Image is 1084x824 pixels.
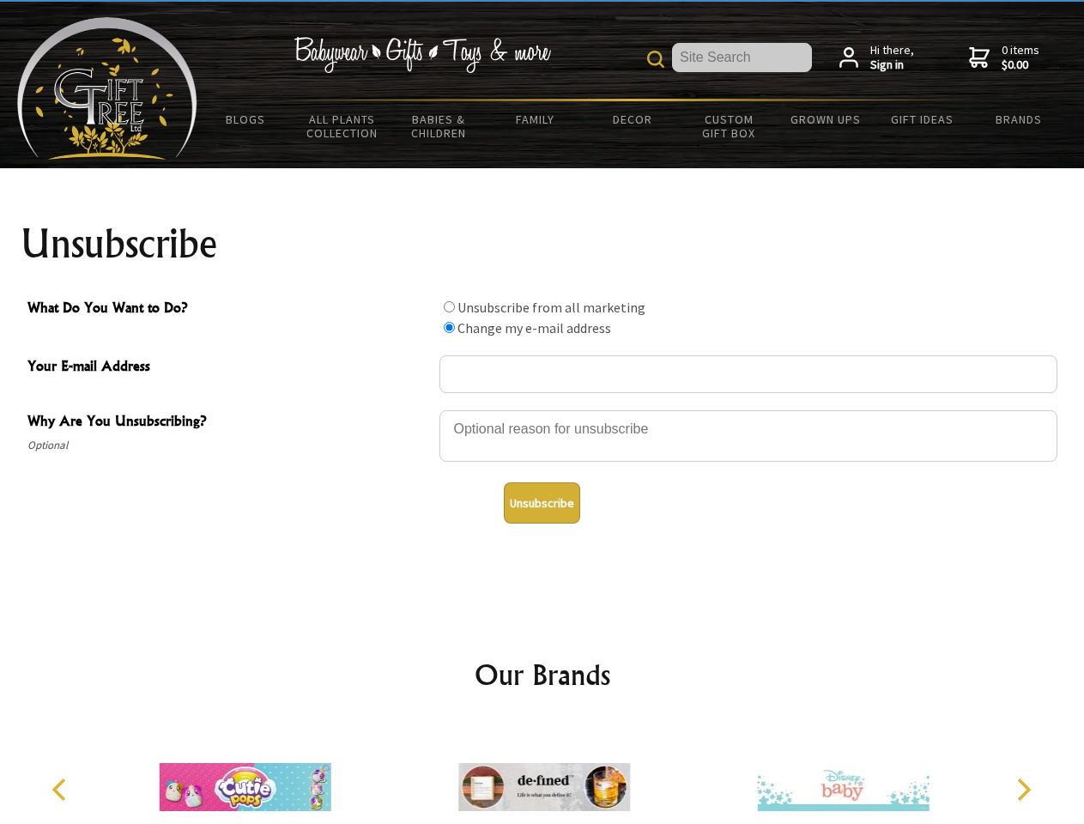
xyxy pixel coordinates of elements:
input: Site Search [672,43,812,72]
input: Your E-mail Address [439,355,1057,393]
img: product search [647,51,664,68]
span: Why Are You Unsubscribing? [27,410,431,435]
a: Hi there,Sign in [839,43,914,73]
span: Hi there, [870,43,914,73]
a: All Plants Collection [294,101,391,151]
label: Unsubscribe from all marketing [457,299,645,316]
button: Unsubscribe [504,482,580,524]
span: Optional [27,435,431,456]
h1: Unsubscribe [21,223,1064,264]
span: What Do You Want to Do? [27,297,431,322]
span: 0 items [1002,42,1039,73]
span: Your E-mail Address [27,355,431,380]
a: BLOGS [197,101,294,137]
input: What Do You Want to Do? [444,301,455,312]
textarea: Why Are You Unsubscribing? [439,410,1057,462]
a: 0 items$0.00 [969,43,1039,73]
img: Babyware - Gifts - Toys and more... [17,17,197,160]
img: Babywear - Gifts - Toys & more [294,37,551,73]
button: Previous [43,771,81,809]
strong: $0.00 [1002,58,1039,73]
a: Brands [971,101,1068,137]
a: Decor [584,101,681,137]
a: Custom Gift Box [681,101,778,151]
label: Change my e-mail address [457,319,611,336]
a: Babies & Children [391,101,487,151]
h2: Our Brands [34,654,1051,695]
button: Next [1004,771,1042,809]
a: Gift Ideas [874,101,971,137]
strong: Sign in [870,58,914,73]
input: What Do You Want to Do? [444,322,455,333]
a: Family [487,101,584,137]
a: Grown Ups [777,101,874,137]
